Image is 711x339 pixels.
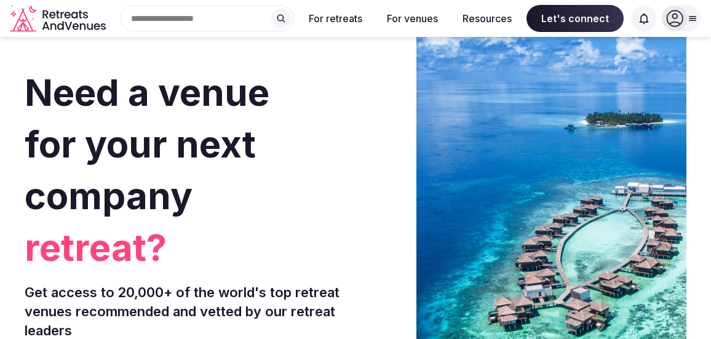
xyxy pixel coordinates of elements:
[453,5,522,32] button: Resources
[25,70,269,218] span: Need a venue for your next company
[10,5,108,33] a: Visit the homepage
[526,5,624,32] span: Let's connect
[10,5,108,33] svg: Retreats and Venues company logo
[377,5,448,32] button: For venues
[299,5,372,32] button: For retreats
[25,221,351,273] span: retreat?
